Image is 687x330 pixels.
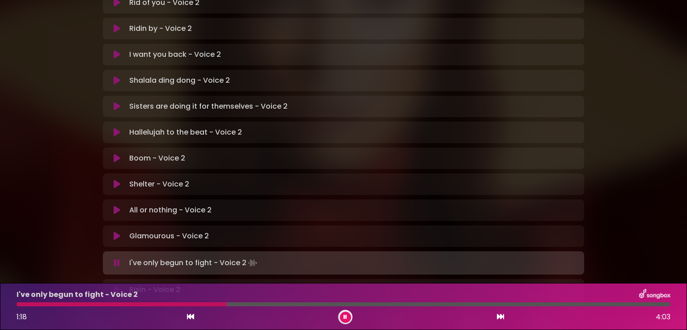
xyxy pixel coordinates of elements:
[129,49,221,60] p: I want you back - Voice 2
[129,153,185,164] p: Boom - Voice 2
[656,312,670,322] span: 4:03
[129,101,288,112] p: Sisters are doing it for themselves - Voice 2
[639,289,670,300] img: songbox-logo-white.png
[129,127,242,138] p: Hallelujah to the beat - Voice 2
[246,257,259,269] img: waveform4.gif
[129,257,259,269] p: I've only begun to fight - Voice 2
[129,23,192,34] p: Ridin by - Voice 2
[129,231,209,241] p: Glamourous - Voice 2
[129,75,230,86] p: Shalala ding dong - Voice 2
[129,179,189,190] p: Shelter - Voice 2
[17,312,27,322] span: 1:18
[17,289,138,300] p: I've only begun to fight - Voice 2
[129,205,212,216] p: All or nothing - Voice 2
